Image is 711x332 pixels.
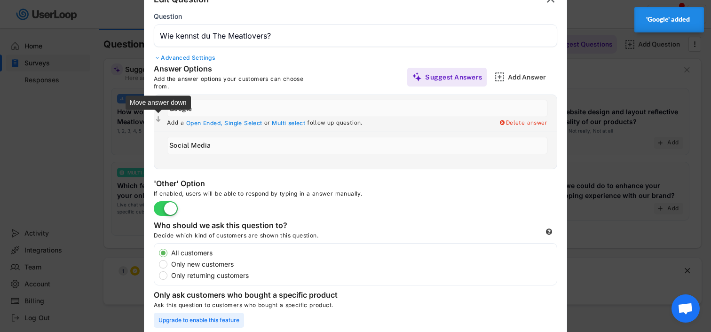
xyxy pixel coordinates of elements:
[307,119,363,127] div: follow up question.
[425,73,482,81] div: Suggest Answers
[495,72,505,82] img: AddMajor.svg
[168,250,557,256] label: All customers
[272,119,305,127] div: Multi select
[167,100,547,117] input: Google
[154,232,389,243] div: Decide which kind of customers are shown this question.
[154,115,162,124] button: 
[154,75,318,90] div: Add the answer options your customers can choose from.
[224,119,262,127] div: Single Select
[154,301,557,313] div: Ask this question to customers who bought a specific product.
[264,119,270,127] div: or
[154,313,244,328] div: Upgrade to enable this feature
[167,137,547,154] input: Social Media
[154,190,436,201] div: If enabled, users will be able to respond by typing in a answer manually.
[154,12,182,21] div: Question
[671,294,700,323] div: Open chat
[168,261,557,268] label: Only new customers
[154,290,342,301] div: Only ask customers who bought a specific product
[168,272,557,279] label: Only returning customers
[498,119,547,127] div: Delete answer
[154,221,342,232] div: Who should we ask this question to?
[508,73,555,81] div: Add Answer
[646,16,690,23] strong: 'Google' added
[154,179,342,190] div: 'Other' Option
[412,72,422,82] img: MagicMajor%20%28Purple%29.svg
[154,64,295,75] div: Answer Options
[167,119,184,127] div: Add a
[186,119,222,127] div: Open Ended,
[154,54,557,62] div: Advanced Settings
[156,115,161,123] text: 
[154,24,557,47] input: Type your question here...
